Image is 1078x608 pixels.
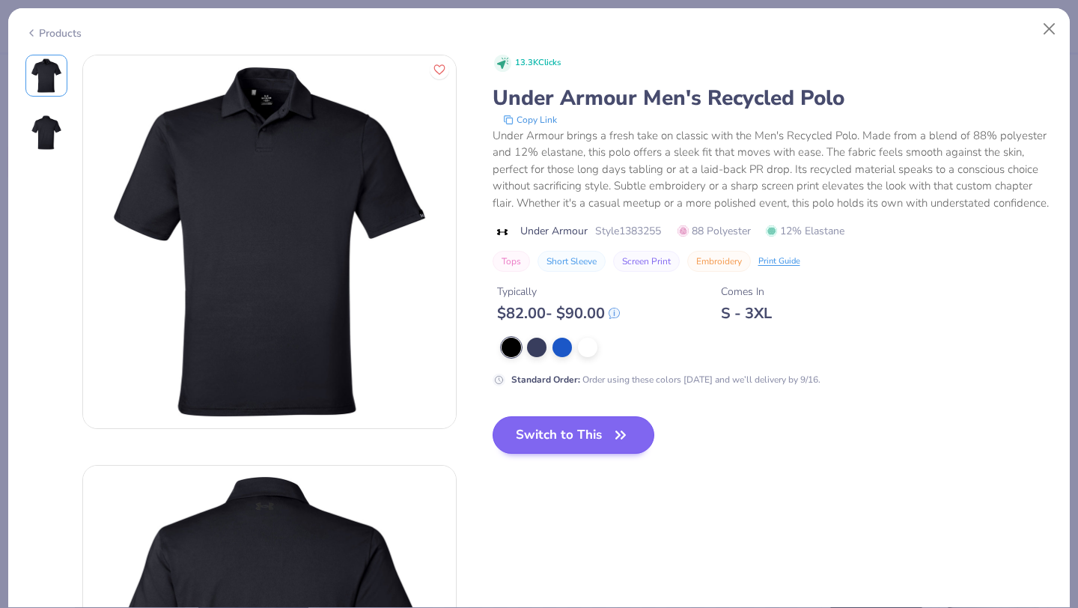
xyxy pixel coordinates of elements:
[613,251,680,272] button: Screen Print
[493,84,1053,112] div: Under Armour Men's Recycled Polo
[758,255,800,268] div: Print Guide
[595,223,661,239] span: Style 1383255
[677,223,751,239] span: 88 Polyester
[493,226,513,238] img: brand logo
[766,223,844,239] span: 12% Elastane
[499,112,561,127] button: copy to clipboard
[721,284,772,300] div: Comes In
[511,374,580,386] strong: Standard Order :
[520,223,588,239] span: Under Armour
[83,55,456,428] img: Front
[28,115,64,151] img: Back
[25,25,82,41] div: Products
[493,416,655,454] button: Switch to This
[515,57,561,70] span: 13.3K Clicks
[493,127,1053,212] div: Under Armour brings a fresh take on classic with the Men's Recycled Polo. Made from a blend of 88...
[687,251,751,272] button: Embroidery
[538,251,606,272] button: Short Sleeve
[430,60,449,79] button: Like
[497,304,620,323] div: $ 82.00 - $ 90.00
[511,373,820,386] div: Order using these colors [DATE] and we’ll delivery by 9/16.
[1035,15,1064,43] button: Close
[497,284,620,300] div: Typically
[28,58,64,94] img: Front
[493,251,530,272] button: Tops
[721,304,772,323] div: S - 3XL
